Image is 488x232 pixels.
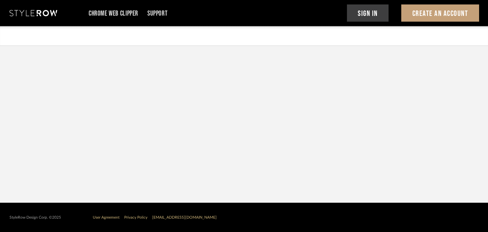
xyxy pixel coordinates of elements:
[124,215,147,219] a: Privacy Policy
[147,11,167,16] a: Support
[93,215,119,219] a: User Agreement
[347,4,389,22] button: Sign In
[152,215,217,219] a: [EMAIL_ADDRESS][DOMAIN_NAME]
[401,4,479,22] button: Create An Account
[89,11,138,16] a: Chrome Web Clipper
[10,215,61,220] div: StyleRow Design Corp. ©2025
